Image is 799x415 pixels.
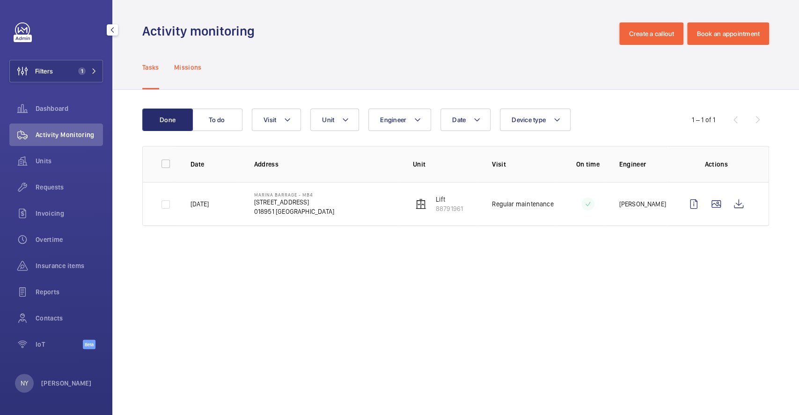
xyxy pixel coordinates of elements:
span: Activity Monitoring [36,130,103,139]
span: Insurance items [36,261,103,270]
p: Missions [174,63,202,72]
button: Device type [500,109,571,131]
span: Beta [83,340,95,349]
button: Book an appointment [687,22,769,45]
p: Marina Barrage - MB4 [254,192,334,197]
span: Visit [264,116,276,124]
p: [PERSON_NAME] [619,199,666,209]
span: Unit [322,116,334,124]
button: Done [142,109,193,131]
p: [STREET_ADDRESS] [254,197,334,207]
button: To do [192,109,242,131]
p: Address [254,160,398,169]
span: Overtime [36,235,103,244]
button: Engineer [368,109,431,131]
span: Dashboard [36,104,103,113]
span: Units [36,156,103,166]
p: Regular maintenance [492,199,553,209]
span: Device type [512,116,546,124]
span: Invoicing [36,209,103,218]
span: 1 [78,67,86,75]
div: 1 – 1 of 1 [692,115,715,124]
button: Filters1 [9,60,103,82]
p: 018951 [GEOGRAPHIC_DATA] [254,207,334,216]
h1: Activity monitoring [142,22,260,40]
button: Unit [310,109,359,131]
p: Engineer [619,160,667,169]
button: Date [440,109,491,131]
p: 88791961 [436,204,463,213]
p: Date [191,160,239,169]
button: Create a callout [619,22,683,45]
span: Engineer [380,116,406,124]
p: On time [572,160,604,169]
p: Tasks [142,63,159,72]
span: Date [452,116,466,124]
p: [PERSON_NAME] [41,379,92,388]
p: Unit [413,160,477,169]
span: Requests [36,182,103,192]
p: Lift [436,195,463,204]
button: Visit [252,109,301,131]
span: IoT [36,340,83,349]
span: Reports [36,287,103,297]
p: NY [21,379,28,388]
span: Contacts [36,313,103,323]
p: Actions [682,160,750,169]
p: [DATE] [191,199,209,209]
p: Visit [492,160,557,169]
img: elevator.svg [415,198,426,210]
span: Filters [35,66,53,76]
